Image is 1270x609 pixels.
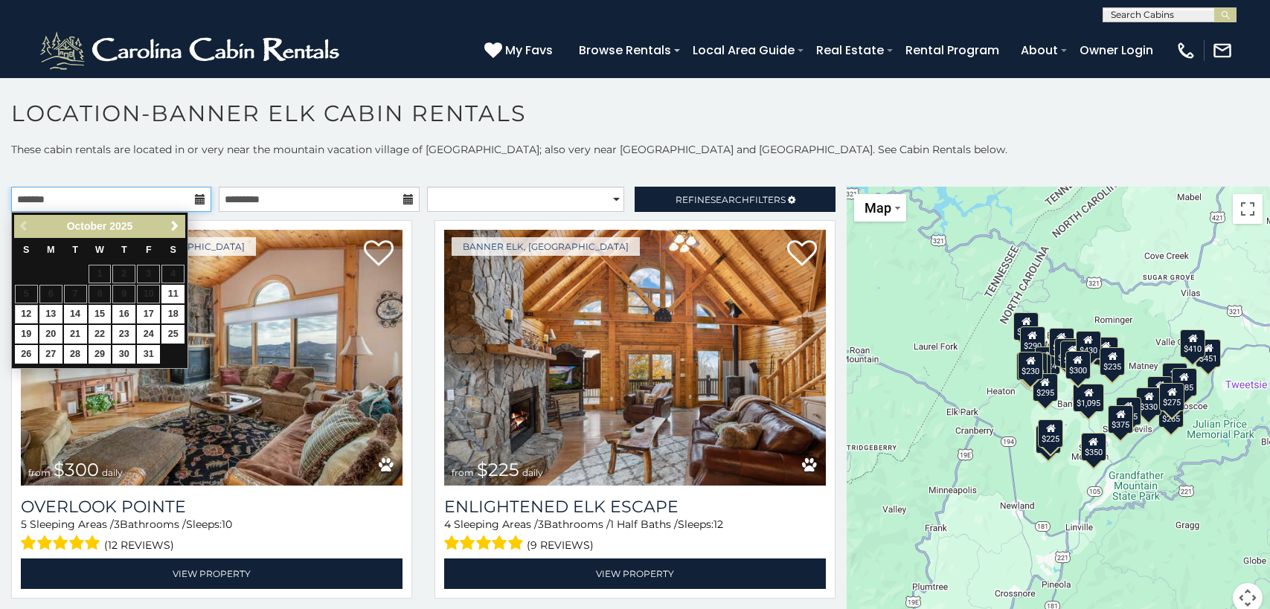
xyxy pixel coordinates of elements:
[452,237,640,256] a: Banner Elk, [GEOGRAPHIC_DATA]
[484,41,557,60] a: My Favs
[169,220,181,232] span: Next
[571,37,679,63] a: Browse Rentals
[1013,37,1065,63] a: About
[1033,373,1058,402] div: $295
[444,518,451,531] span: 4
[1109,405,1134,434] div: $375
[104,535,174,555] span: (12 reviews)
[1148,376,1173,404] div: $400
[137,345,160,364] a: 31
[28,467,51,478] span: from
[21,230,403,486] img: Overlook Pointe
[54,459,99,480] span: $300
[161,305,185,323] a: 18
[1233,194,1263,224] button: Toggle fullscreen view
[711,194,749,205] span: Search
[89,325,112,344] a: 22
[635,187,835,212] a: RefineSearchFilters
[146,245,152,255] span: Friday
[1172,367,1197,396] div: $485
[1035,347,1060,375] div: $424
[1016,352,1042,381] div: $305
[67,220,107,232] span: October
[527,535,594,555] span: (9 reviews)
[1036,425,1061,453] div: $355
[1076,330,1101,358] div: $430
[1065,351,1091,379] div: $300
[444,558,826,589] a: View Property
[37,28,346,73] img: White-1-2.png
[676,194,786,205] span: Refine Filters
[137,325,160,344] a: 24
[170,245,176,255] span: Saturday
[1116,396,1141,425] div: $305
[1049,327,1074,355] div: $535
[39,345,62,364] a: 27
[522,467,543,478] span: daily
[444,230,826,486] img: Enlightened Elk Escape
[39,325,62,344] a: 20
[854,194,906,222] button: Change map style
[64,325,87,344] a: 21
[64,345,87,364] a: 28
[15,305,38,323] a: 12
[1081,433,1106,461] div: $350
[109,220,132,232] span: 2025
[1074,384,1105,412] div: $1,095
[713,518,723,531] span: 12
[161,325,185,344] a: 25
[89,305,112,323] a: 15
[15,325,38,344] a: 19
[165,217,184,236] a: Next
[1176,40,1196,61] img: phone-regular-white.png
[1014,312,1039,340] div: $720
[21,517,403,555] div: Sleeping Areas / Bathrooms / Sleeps:
[21,518,27,531] span: 5
[452,467,474,478] span: from
[95,245,104,255] span: Wednesday
[102,467,123,478] span: daily
[898,37,1007,63] a: Rental Program
[1055,338,1080,367] div: $460
[610,518,678,531] span: 1 Half Baths /
[222,518,232,531] span: 10
[1160,382,1185,410] div: $275
[21,558,403,589] a: View Property
[114,518,120,531] span: 3
[161,285,185,303] a: 11
[538,518,544,531] span: 3
[1158,399,1184,428] div: $265
[1100,347,1126,375] div: $235
[23,245,29,255] span: Sunday
[15,345,38,364] a: 26
[89,345,112,364] a: 29
[787,239,817,270] a: Add to favorites
[112,345,135,364] a: 30
[444,230,826,486] a: Enlightened Elk Escape from $225 daily
[865,200,891,216] span: Map
[364,239,394,270] a: Add to favorites
[1094,337,1119,365] div: $235
[47,245,55,255] span: Monday
[505,41,553,59] span: My Favs
[21,230,403,486] a: Overlook Pointe from $300 daily
[112,325,135,344] a: 23
[39,305,62,323] a: 13
[1163,362,1188,390] div: $400
[21,497,403,517] a: Overlook Pointe
[1212,40,1233,61] img: mail-regular-white.png
[72,245,78,255] span: Tuesday
[112,305,135,323] a: 16
[1196,338,1222,367] div: $451
[137,305,160,323] a: 17
[444,497,826,517] a: Enlightened Elk Escape
[121,245,127,255] span: Thursday
[1019,351,1044,379] div: $230
[1181,329,1206,358] div: $410
[1039,419,1064,448] div: $225
[809,37,891,63] a: Real Estate
[1020,326,1045,355] div: $290
[1137,387,1162,416] div: $330
[1072,37,1161,63] a: Owner Login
